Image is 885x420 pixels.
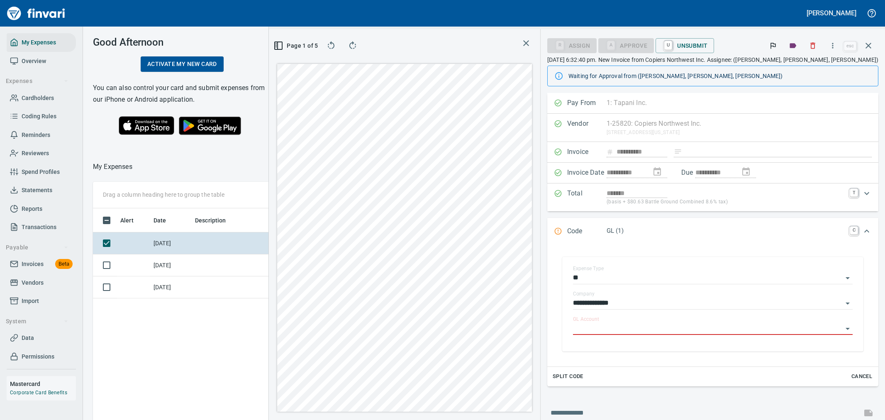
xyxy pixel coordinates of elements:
span: Vendors [22,278,44,288]
button: System [2,314,72,329]
button: Labels [784,37,802,55]
span: Alert [120,215,144,225]
span: Coding Rules [22,111,56,122]
a: Overview [7,52,76,71]
span: Split Code [553,372,583,381]
a: Activate my new card [141,56,224,72]
p: My Expenses [93,162,132,172]
span: Invoices [22,259,44,269]
div: Expand [547,245,878,386]
div: Expand [547,218,878,245]
a: InvoicesBeta [7,255,76,273]
span: Alert [120,215,134,225]
a: Corporate Card Benefits [10,390,67,396]
span: Statements [22,185,52,195]
span: Page 1 of 5 [279,41,314,51]
td: AP Invoices [266,254,329,276]
button: More [824,37,842,55]
button: Cancel [848,370,875,383]
a: Vendors [7,273,76,292]
span: Spend Profiles [22,167,60,177]
div: GL Account required [598,42,654,49]
span: Cancel [851,372,873,381]
span: Date [154,215,166,225]
button: [PERSON_NAME] [805,7,858,20]
p: Total [567,188,607,206]
button: Open [842,298,853,309]
button: Page 1 of 5 [275,38,317,53]
a: Transactions [7,218,76,237]
td: [DATE] [150,232,192,254]
label: GL Account [573,317,599,322]
span: Transactions [22,222,56,232]
a: Spend Profiles [7,163,76,181]
span: Permissions [22,352,54,362]
span: Payable [6,242,68,253]
td: AP Invoices [266,232,329,254]
h6: Mastercard [10,379,76,388]
label: Expense Type [573,266,604,271]
button: Discard [804,37,822,55]
span: Unsubmit [662,39,707,53]
div: Waiting for Approval from ([PERSON_NAME], [PERSON_NAME], [PERSON_NAME]) [568,68,871,83]
a: C [850,226,858,234]
span: My Expenses [22,37,56,48]
a: Reports [7,200,76,218]
h6: You can also control your card and submit expenses from our iPhone or Android application. [93,82,271,105]
p: (basis + $80.63 Battle Ground Combined 8.6% tax) [607,198,845,206]
h3: Good Afternoon [93,37,271,48]
span: Reminders [22,130,50,140]
button: Expenses [2,73,72,89]
span: Beta [55,259,73,269]
a: My Expenses [7,33,76,52]
button: Split Code [551,370,585,383]
h5: [PERSON_NAME] [807,9,856,17]
a: Data [7,329,76,347]
div: Expand [547,183,878,211]
button: Payable [2,240,72,255]
p: Code [567,226,607,237]
button: Open [842,272,853,284]
span: Import [22,296,39,306]
p: GL (1) [607,226,845,236]
span: Description [195,215,226,225]
span: Reports [22,204,42,214]
button: Open [842,323,853,335]
a: Reviewers [7,144,76,163]
p: Drag a column heading here to group the table [103,190,224,199]
button: UUnsubmit [656,38,714,53]
span: Data [22,333,34,343]
img: Finvari [5,3,67,23]
label: Company [573,291,595,296]
span: Cardholders [22,93,54,103]
nav: breadcrumb [93,162,132,172]
td: AP Invoices [266,276,329,298]
a: Reminders [7,126,76,144]
p: [DATE] 6:32:40 pm. New Invoice from Copiers Northwest Inc. Assignee: ([PERSON_NAME], [PERSON_NAME... [547,56,878,64]
a: Coding Rules [7,107,76,126]
span: Overview [22,56,46,66]
a: esc [844,42,856,51]
div: Assign [547,42,597,49]
span: Close invoice [842,36,878,56]
span: Date [154,215,177,225]
a: U [664,41,672,50]
a: Permissions [7,347,76,366]
span: Reviewers [22,148,49,159]
a: Cardholders [7,89,76,107]
a: T [850,188,858,197]
td: [DATE] [150,276,192,298]
a: Statements [7,181,76,200]
img: Download on the App Store [119,116,174,135]
span: System [6,316,68,327]
span: Activate my new card [147,59,217,69]
span: Expenses [6,76,68,86]
a: Import [7,292,76,310]
td: [DATE] [150,254,192,276]
img: Get it on Google Play [174,112,246,139]
span: Description [195,215,237,225]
